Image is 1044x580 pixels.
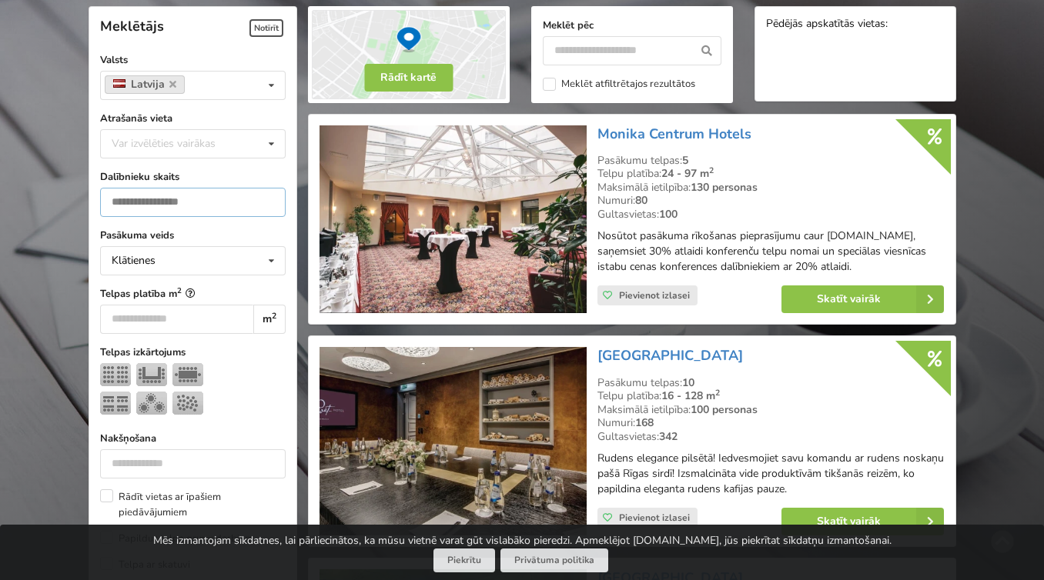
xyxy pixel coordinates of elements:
strong: 80 [635,193,647,208]
label: Nakšņošana [100,431,286,446]
strong: 130 personas [691,180,758,195]
div: Klātienes [112,255,156,266]
a: Latvija [105,75,186,94]
div: Gultasvietas: [597,430,944,444]
label: Pasākuma veids [100,228,286,243]
img: Pieņemšana [172,392,203,415]
button: Rādīt kartē [364,64,453,92]
div: Numuri: [597,194,944,208]
div: m [253,305,285,334]
div: Telpu platība: [597,389,944,403]
div: Maksimālā ietilpība: [597,181,944,195]
label: Rādīt vietas ar īpašiem piedāvājumiem [100,489,286,520]
div: Telpu platība: [597,167,944,181]
sup: 2 [715,387,720,398]
div: Numuri: [597,416,944,430]
div: Var izvēlēties vairākas [108,135,250,152]
strong: 168 [635,415,654,430]
sup: 2 [272,310,276,322]
a: Skatīt vairāk [781,285,944,313]
img: Teātris [100,363,131,386]
img: Rādīt kartē [308,6,510,103]
label: Meklēt atfiltrētajos rezultātos [543,78,695,91]
div: Pēdējās apskatītās vietas: [766,18,945,32]
a: Monika Centrum Hotels [597,125,751,143]
div: Gultasvietas: [597,208,944,222]
a: [GEOGRAPHIC_DATA] [597,346,743,365]
button: Piekrītu [433,548,495,572]
sup: 2 [177,285,182,295]
img: Sapulce [172,363,203,386]
span: Notīrīt [249,19,283,37]
p: Nosūtot pasākuma rīkošanas pieprasījumu caur [DOMAIN_NAME], saņemsiet 30% atlaidi konferenču telp... [597,228,944,275]
label: Telpas izkārtojums [100,345,286,360]
strong: 16 - 128 m [661,388,720,403]
span: Pievienot izlasei [619,512,690,524]
img: Bankets [136,392,167,415]
span: Meklētājs [100,17,164,35]
img: Viesnīca | Rīga | Grand Poet Hotel [320,347,587,535]
div: Pasākumu telpas: [597,376,944,390]
strong: 100 [659,207,678,222]
strong: 24 - 97 m [661,166,714,181]
img: U-Veids [136,363,167,386]
strong: 5 [682,153,688,168]
div: Maksimālā ietilpība: [597,403,944,417]
img: Klase [100,392,131,415]
img: Viesnīca | Rīga | Monika Centrum Hotels [320,125,587,314]
strong: 10 [682,375,694,390]
span: Pievienot izlasei [619,289,690,302]
label: Valsts [100,52,286,68]
label: Meklēt pēc [543,18,721,33]
strong: 100 personas [691,402,758,417]
label: Telpas platība m [100,286,286,302]
a: Privātuma politika [500,548,608,572]
strong: 342 [659,429,678,444]
p: Rudens elegance pilsētā! Iedvesmojiet savu komandu ar rudens noskaņu pašā Rīgas sirdī! Izsmalcinā... [597,451,944,497]
a: Skatīt vairāk [781,508,944,535]
label: Atrašanās vieta [100,111,286,126]
div: Pasākumu telpas: [597,154,944,168]
label: Dalībnieku skaits [100,169,286,185]
sup: 2 [709,165,714,176]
